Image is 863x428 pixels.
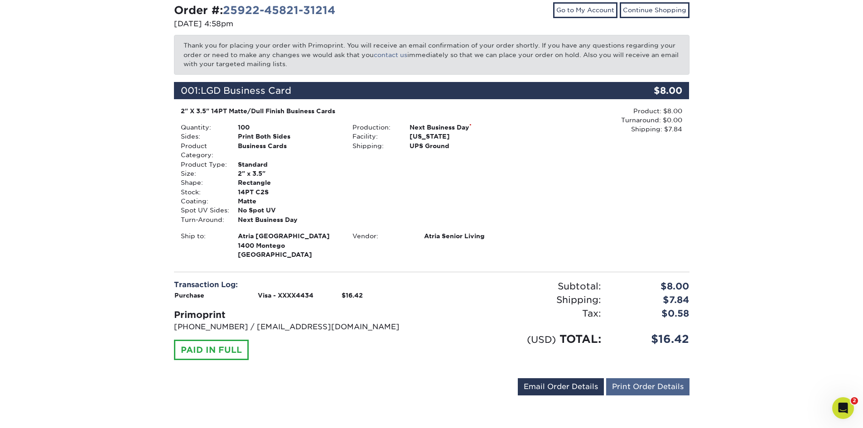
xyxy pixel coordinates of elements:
[231,160,346,169] div: Standard
[174,308,425,322] div: Primoprint
[174,132,231,141] div: Sides:
[174,35,689,74] p: Thank you for placing your order with Primoprint. You will receive an email confirmation of your ...
[174,322,425,332] p: [PHONE_NUMBER] / [EMAIL_ADDRESS][DOMAIN_NAME]
[231,188,346,197] div: 14PT C2S
[174,178,231,187] div: Shape:
[201,85,291,96] span: LGD Business Card
[174,340,249,361] div: PAID IN FULL
[432,307,608,320] div: Tax:
[527,334,556,345] small: (USD)
[174,169,231,178] div: Size:
[553,2,617,18] a: Go to My Account
[174,82,603,99] div: 001:
[238,231,339,258] strong: [GEOGRAPHIC_DATA]
[238,241,339,250] span: 1400 Montego
[231,169,346,178] div: 2" x 3.5"
[174,279,425,290] div: Transaction Log:
[608,279,696,293] div: $8.00
[174,197,231,206] div: Coating:
[403,141,517,150] div: UPS Ground
[174,215,231,224] div: Turn-Around:
[238,231,339,240] span: Atria [GEOGRAPHIC_DATA]
[174,19,425,29] p: [DATE] 4:58pm
[231,178,346,187] div: Rectangle
[517,106,682,134] div: Product: $8.00 Turnaround: $0.00 Shipping: $7.84
[174,206,231,215] div: Spot UV Sides:
[608,331,696,347] div: $16.42
[231,206,346,215] div: No Spot UV
[174,141,231,160] div: Product Category:
[181,106,511,115] div: 2" X 3.5" 14PT Matte/Dull Finish Business Cards
[346,141,403,150] div: Shipping:
[432,279,608,293] div: Subtotal:
[518,378,604,395] a: Email Order Details
[620,2,689,18] a: Continue Shopping
[851,397,858,404] span: 2
[231,132,346,141] div: Print Both Sides
[174,4,335,17] strong: Order #:
[342,292,363,299] strong: $16.42
[223,4,335,17] a: 25922-45821-31214
[432,293,608,307] div: Shipping:
[231,197,346,206] div: Matte
[346,231,417,240] div: Vendor:
[174,123,231,132] div: Quantity:
[417,231,517,240] div: Atria Senior Living
[559,332,601,346] span: TOTAL:
[606,378,689,395] a: Print Order Details
[608,307,696,320] div: $0.58
[832,397,854,419] iframe: Intercom live chat
[231,141,346,160] div: Business Cards
[374,51,407,58] a: contact us
[403,123,517,132] div: Next Business Day
[174,188,231,197] div: Stock:
[174,160,231,169] div: Product Type:
[174,292,204,299] strong: Purchase
[346,132,403,141] div: Facility:
[231,123,346,132] div: 100
[346,123,403,132] div: Production:
[403,132,517,141] div: [US_STATE]
[603,82,689,99] div: $8.00
[174,231,231,259] div: Ship to:
[608,293,696,307] div: $7.84
[231,215,346,224] div: Next Business Day
[258,292,313,299] strong: Visa - XXXX4434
